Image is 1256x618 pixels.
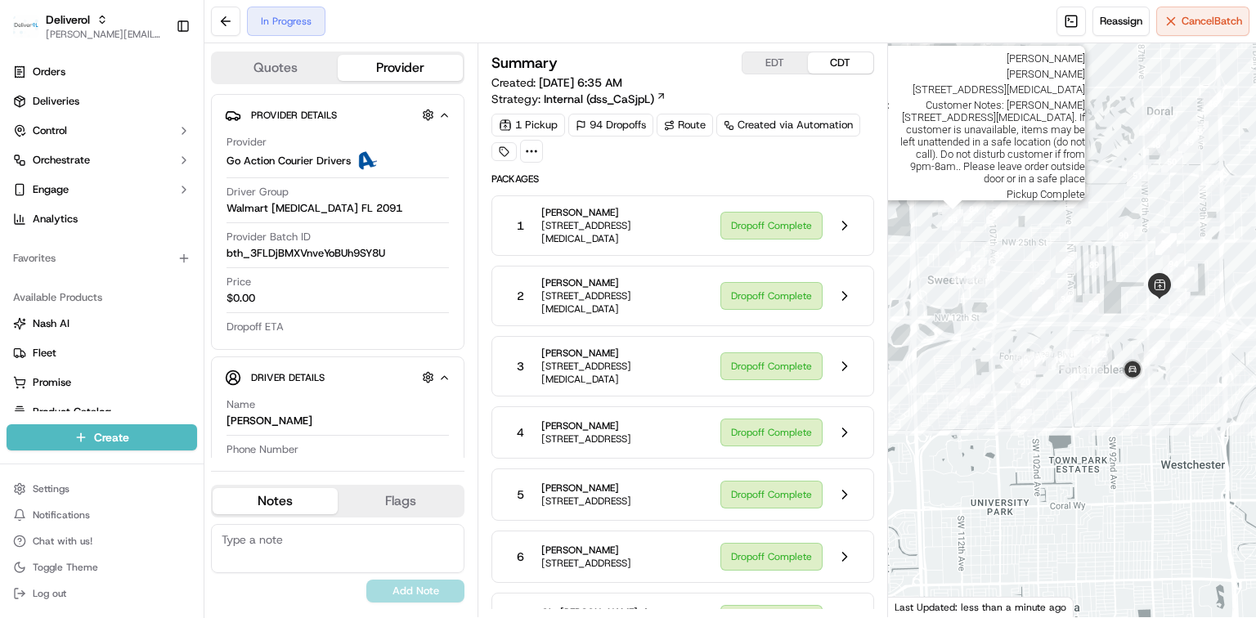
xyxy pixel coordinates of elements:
[1013,352,1034,373] div: 19
[949,251,971,272] div: 30
[33,65,65,79] span: Orders
[1139,114,1160,136] div: 47
[716,114,860,137] a: Created via Automation
[33,316,70,331] span: Nash AI
[1015,371,1036,392] div: 20
[227,185,289,199] span: Driver Group
[1032,289,1053,311] div: 35
[33,365,125,381] span: Knowledge Base
[16,65,298,91] p: Welcome 👋
[227,154,351,168] span: Go Action Courier Drivers
[1091,343,1112,365] div: 12
[33,346,56,360] span: Fleet
[541,347,707,360] span: [PERSON_NAME]
[227,201,402,216] span: Walmart [MEDICAL_DATA] FL 2091
[1056,252,1077,273] div: 40
[830,99,890,185] span: Instructions :
[7,504,197,526] button: Notifications
[227,135,267,150] span: Provider
[1083,254,1105,275] div: 89
[13,15,39,38] img: Deliverol
[963,199,985,220] div: 84
[227,230,311,244] span: Provider Batch ID
[46,11,90,28] button: Deliverol
[213,55,338,81] button: Quotes
[253,208,298,228] button: See all
[938,193,959,214] div: 82
[517,358,524,374] span: 3
[517,424,524,441] span: 4
[544,91,654,107] span: Internal (dss_CaSjpL)
[491,56,558,70] h3: Summary
[1063,367,1084,388] div: 10
[7,399,197,425] button: Product Catalog
[163,405,198,417] span: Pylon
[1011,409,1032,430] div: 22
[7,369,197,396] button: Promise
[1173,267,1195,289] div: 2
[1155,233,1177,254] div: 93
[33,182,69,197] span: Engage
[357,151,377,171] img: ActionCourier.png
[1083,293,1104,315] div: 38
[742,52,808,74] button: EDT
[1164,342,1186,363] div: 4
[870,188,1085,200] span: Pickup Complete
[132,358,269,387] a: 💻API Documentation
[7,88,197,114] a: Deliveries
[491,114,565,137] div: 1 Pickup
[220,253,226,266] span: •
[227,397,255,412] span: Name
[51,297,217,310] span: [PERSON_NAME].[PERSON_NAME]
[227,275,251,289] span: Price
[16,237,43,263] img: dayle.kruger
[7,424,197,450] button: Create
[16,281,43,307] img: dayle.kruger
[227,414,312,428] div: [PERSON_NAME]
[657,114,713,137] a: Route
[1029,271,1051,292] div: 33
[227,442,298,457] span: Phone Number
[1156,7,1249,36] button: CancelBatch
[964,268,985,289] div: 27
[1127,165,1148,186] div: 51
[16,212,110,225] div: Past conversations
[517,549,524,565] span: 6
[7,284,197,311] div: Available Products
[220,297,226,310] span: •
[227,246,385,261] span: bth_3FLDjBMXVnveYoBUh9SY8U
[1067,342,1088,363] div: 14
[891,52,1085,65] span: [PERSON_NAME]
[34,155,64,185] img: 3776934990710_d1fed792ec724c72f789_72.jpg
[225,364,451,391] button: Driver Details
[7,530,197,553] button: Chat with us!
[138,366,151,379] div: 💻
[229,253,262,266] span: [DATE]
[33,375,71,390] span: Promise
[225,101,451,128] button: Provider Details
[989,244,1010,266] div: 32
[33,561,98,574] span: Toggle Theme
[46,28,163,41] button: [PERSON_NAME][EMAIL_ADDRESS][PERSON_NAME][DOMAIN_NAME]
[7,177,197,203] button: Engage
[1182,14,1242,29] span: Cancel Batch
[517,217,524,234] span: 1
[33,482,70,495] span: Settings
[541,432,631,446] span: [STREET_ADDRESS]
[1161,151,1182,172] div: 50
[544,91,666,107] a: Internal (dss_CaSjpL)
[896,99,1085,185] span: Customer Notes: [PERSON_NAME] [STREET_ADDRESS][MEDICAL_DATA]. If customer is unavailable, items m...
[33,405,111,419] span: Product Catalog
[13,346,191,360] a: Fleet
[43,105,294,122] input: Got a question? Start typing here...
[1078,382,1099,403] div: 9
[888,597,1074,617] div: Last Updated: less than a minute ago
[517,288,524,304] span: 2
[7,311,197,337] button: Nash AI
[1178,132,1200,153] div: 49
[33,94,79,109] span: Deliveries
[13,375,191,390] a: Promise
[966,257,987,279] div: 31
[979,266,1000,288] div: 26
